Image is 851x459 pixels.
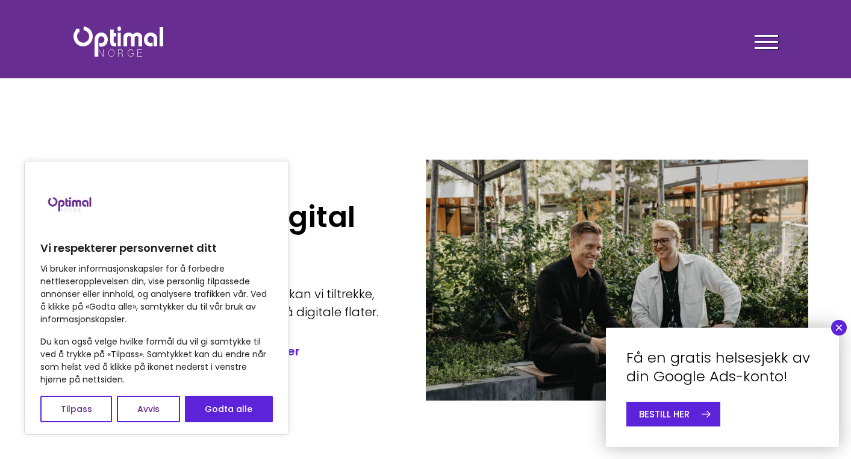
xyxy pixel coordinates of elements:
[117,396,179,422] button: Avvis
[185,396,273,422] button: Godta alle
[626,402,720,426] a: BESTILL HER
[40,241,273,255] p: Vi respekterer personvernet ditt
[40,336,273,386] p: Du kan også velge hvilke formål du vil gi samtykke til ved å trykke på «Tilpass». Samtykket kan d...
[40,263,273,326] p: Vi bruker informasjonskapsler for å forbedre nettleseropplevelsen din, vise personlig tilpassede ...
[73,27,163,57] img: Optimal Norge
[40,396,112,422] button: Tilpass
[40,173,101,234] img: Brand logo
[626,348,818,386] h4: Få en gratis helsesjekk av din Google Ads-konto!
[24,161,289,435] div: Vi respekterer personvernet ditt
[831,320,847,336] button: Close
